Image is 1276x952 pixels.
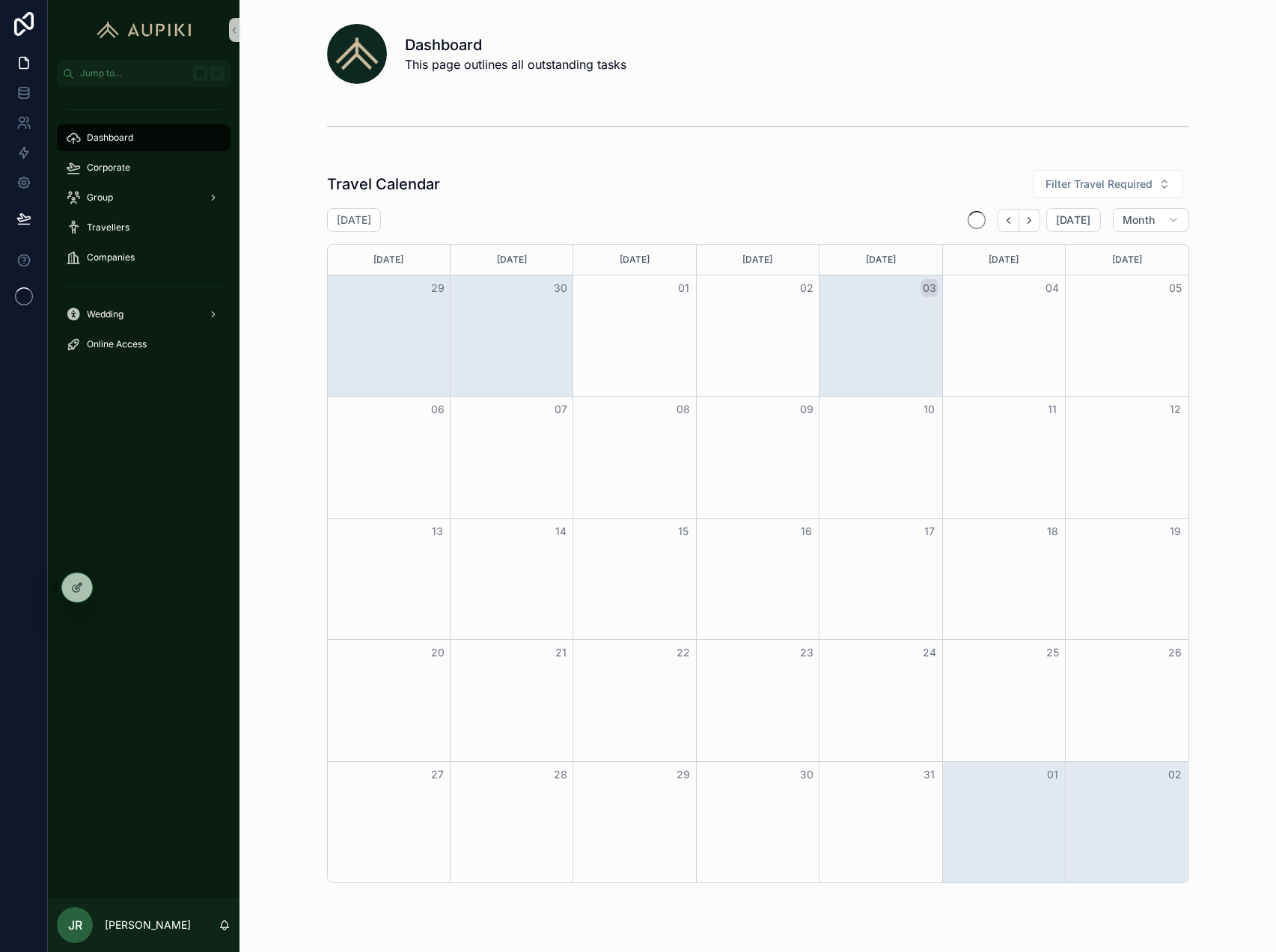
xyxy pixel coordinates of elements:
button: 30 [552,279,570,297]
button: 18 [1043,522,1061,540]
button: 20 [429,644,447,662]
button: 31 [921,766,938,784]
button: 01 [1043,766,1061,784]
button: 09 [798,400,816,418]
button: 17 [921,522,938,540]
a: Corporate [57,154,231,181]
div: [DATE] [453,245,570,275]
div: [DATE] [945,245,1063,275]
button: Jump to...K [57,60,231,87]
button: 13 [429,522,447,540]
button: Next [1019,209,1040,232]
span: This page outlines all outstanding tasks [405,55,626,73]
span: [DATE] [1056,213,1091,227]
button: 06 [429,400,447,418]
div: [DATE] [576,245,693,275]
button: 27 [429,766,447,784]
div: [DATE] [699,245,816,275]
div: Month View [327,244,1189,883]
button: Back [998,209,1019,232]
span: Group [87,192,113,204]
button: 30 [798,766,816,784]
span: K [211,67,223,79]
span: Corporate [87,162,130,174]
button: [DATE] [1046,208,1101,232]
button: 08 [674,400,692,418]
button: 01 [674,279,692,297]
a: Wedding [57,301,231,328]
span: Online Access [87,338,147,350]
span: Travellers [87,222,129,234]
span: JR [68,916,82,934]
a: Dashboard [57,124,231,151]
button: 29 [674,766,692,784]
span: Dashboard [87,132,133,144]
h2: [DATE] [337,213,371,228]
h1: Dashboard [405,34,626,55]
button: 21 [552,644,570,662]
button: 22 [674,644,692,662]
div: [DATE] [822,245,939,275]
button: 25 [1043,644,1061,662]
button: 11 [1043,400,1061,418]
button: 10 [921,400,938,418]
button: Month [1113,208,1189,232]
p: [PERSON_NAME] [105,918,191,933]
button: 16 [798,522,816,540]
span: Filter Travel Required [1045,177,1153,192]
button: 29 [429,279,447,297]
button: 28 [552,766,570,784]
button: 03 [921,279,938,297]
span: Month [1123,213,1156,227]
span: Jump to... [80,67,187,79]
span: Wedding [87,308,123,320]
button: 04 [1043,279,1061,297]
button: Select Button [1033,170,1183,198]
img: App logo [90,18,198,42]
button: 12 [1166,400,1184,418]
a: Travellers [57,214,231,241]
button: 02 [1166,766,1184,784]
button: 19 [1166,522,1184,540]
a: Online Access [57,331,231,358]
button: 14 [552,522,570,540]
button: 07 [552,400,570,418]
button: 23 [798,644,816,662]
h1: Travel Calendar [327,174,440,195]
a: Group [57,184,231,211]
div: [DATE] [1068,245,1185,275]
button: 02 [798,279,816,297]
button: 26 [1166,644,1184,662]
button: 15 [674,522,692,540]
div: [DATE] [330,245,448,275]
div: scrollable content [48,87,239,377]
button: 05 [1166,279,1184,297]
a: Companies [57,244,231,271]
button: 24 [921,644,938,662]
span: Companies [87,251,135,263]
